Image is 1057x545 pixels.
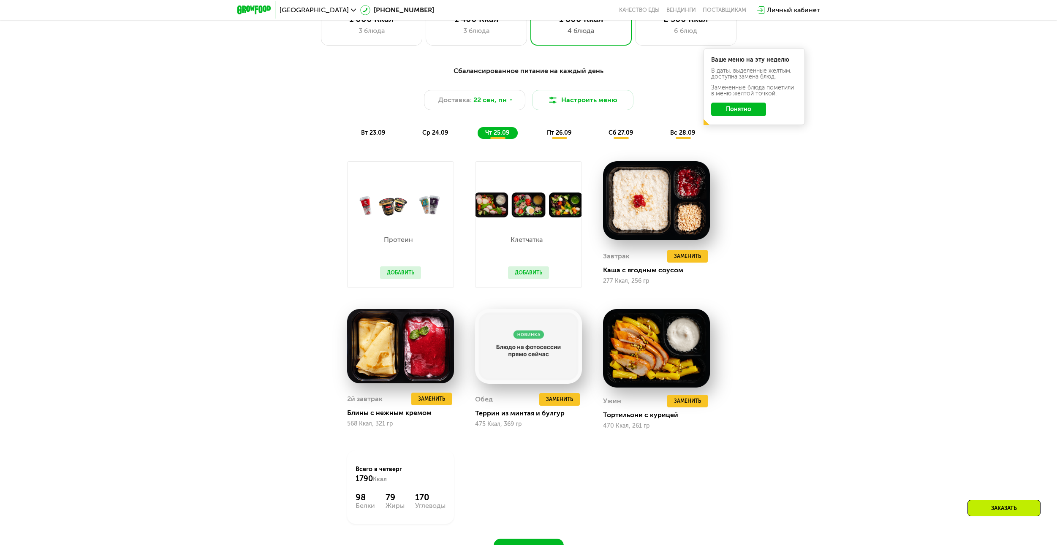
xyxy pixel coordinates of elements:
span: 22 сен, пн [473,95,507,105]
span: пт 26.09 [547,129,571,136]
a: Качество еды [619,7,660,14]
div: Обед [475,393,493,406]
div: Блины с нежным кремом [347,409,461,417]
div: 475 Ккал, 369 гр [475,421,582,428]
div: Личный кабинет [767,5,820,15]
div: 170 [415,492,446,502]
div: 470 Ккал, 261 гр [603,423,710,429]
a: [PHONE_NUMBER] [360,5,434,15]
p: Клетчатка [508,236,545,243]
div: 6 блюд [644,26,728,36]
div: Ваше меню на эту неделю [711,57,797,63]
div: 3 блюда [330,26,413,36]
span: [GEOGRAPHIC_DATA] [280,7,349,14]
button: Добавить [508,266,549,279]
button: Заменить [667,395,708,407]
div: Белки [356,502,375,509]
div: 568 Ккал, 321 гр [347,420,454,427]
span: сб 27.09 [609,129,633,136]
button: Заменить [539,393,580,406]
div: Террин из минтая и булгур [475,409,589,418]
div: Всего в четверг [356,465,446,484]
button: Понятно [711,103,766,116]
div: Ужин [603,395,621,407]
span: ср 24.09 [422,129,448,136]
div: Углеводы [415,502,446,509]
span: Заменить [418,395,445,403]
span: Заменить [674,252,701,260]
div: Жиры [386,502,405,509]
div: Завтрак [603,250,630,263]
div: 3 блюда [435,26,518,36]
a: Вендинги [666,7,696,14]
div: Заменённые блюда пометили в меню жёлтой точкой. [711,85,797,97]
div: 79 [386,492,405,502]
span: 1790 [356,474,373,483]
span: вс 28.09 [670,129,695,136]
span: вт 23.09 [361,129,385,136]
div: В даты, выделенные желтым, доступна замена блюд. [711,68,797,80]
button: Настроить меню [532,90,633,110]
div: Сбалансированное питание на каждый день [279,66,779,76]
span: Заменить [546,395,573,404]
div: Заказать [967,500,1041,516]
span: Ккал [373,476,387,483]
div: 98 [356,492,375,502]
div: 2й завтрак [347,393,383,405]
div: Тортильони с курицей [603,411,717,419]
button: Добавить [380,266,421,279]
div: 277 Ккал, 256 гр [603,278,710,285]
div: Каша с ягодным соусом [603,266,717,274]
span: Заменить [674,397,701,405]
div: поставщикам [703,7,746,14]
div: 4 блюда [539,26,623,36]
button: Заменить [411,393,452,405]
span: Доставка: [438,95,472,105]
button: Заменить [667,250,708,263]
span: чт 25.09 [485,129,509,136]
p: Протеин [380,236,417,243]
